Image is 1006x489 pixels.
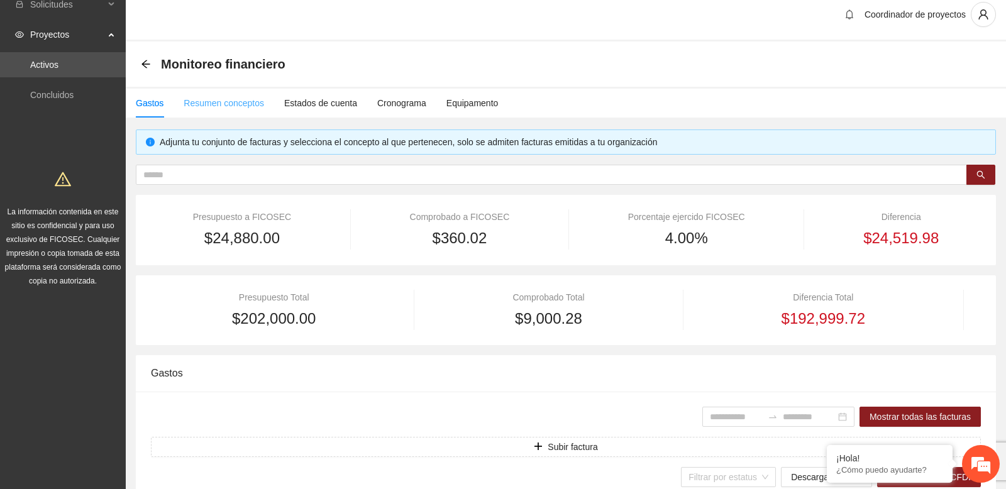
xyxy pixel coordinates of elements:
button: plusSubir factura [151,437,981,457]
button: user [971,2,996,27]
span: bell [840,9,859,19]
textarea: Escriba su mensaje y pulse “Intro” [6,343,240,387]
div: Adjunta tu conjunto de facturas y selecciona el concepto al que pertenecen, solo se admiten factu... [160,135,986,149]
div: ¡Hola! [836,453,943,463]
div: Gastos [151,355,981,391]
span: eye [15,30,24,39]
span: warning [55,171,71,187]
span: search [976,170,985,180]
div: Cronograma [377,96,426,110]
button: search [966,165,995,185]
div: Comprobado Total [431,290,665,304]
div: Back [141,59,151,70]
div: Presupuesto Total [151,290,397,304]
span: $24,880.00 [204,226,280,250]
span: Subir factura [548,440,597,454]
span: Monitoreo financiero [161,54,285,74]
button: Descargar reporte [781,467,872,487]
div: Comprobado a FICOSEC [368,210,551,224]
div: Porcentaje ejercido FICOSEC [586,210,787,224]
span: La información contenida en este sitio es confidencial y para uso exclusivo de FICOSEC. Cualquier... [5,207,121,285]
div: Gastos [136,96,163,110]
p: ¿Cómo puedo ayudarte? [836,465,943,475]
span: $24,519.98 [863,226,939,250]
span: $360.02 [433,226,487,250]
a: Activos [30,60,58,70]
div: Minimizar ventana de chat en vivo [206,6,236,36]
span: Mostrar todas las facturas [870,410,971,424]
span: $202,000.00 [232,307,316,331]
span: Coordinador de proyectos [865,9,966,19]
span: arrow-left [141,59,151,69]
div: Presupuesto a FICOSEC [151,210,333,224]
div: Resumen conceptos [184,96,264,110]
span: Proyectos [30,22,104,47]
span: info-circle [146,138,155,146]
button: Mostrar todas las facturas [860,407,981,427]
span: $9,000.28 [515,307,582,331]
span: plus [534,442,543,452]
span: to [768,412,778,422]
div: Diferencia Total [700,290,946,304]
button: bell [839,4,860,25]
span: Estamos en línea. [73,168,174,295]
span: Descargar reporte [791,470,862,484]
div: Estados de cuenta [284,96,357,110]
span: 4.00% [665,226,708,250]
div: Equipamento [446,96,499,110]
span: user [971,9,995,20]
div: Chatee con nosotros ahora [65,64,211,80]
div: Diferencia [821,210,981,224]
a: Concluidos [30,90,74,100]
span: swap-right [768,412,778,422]
span: $192,999.72 [782,307,865,331]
